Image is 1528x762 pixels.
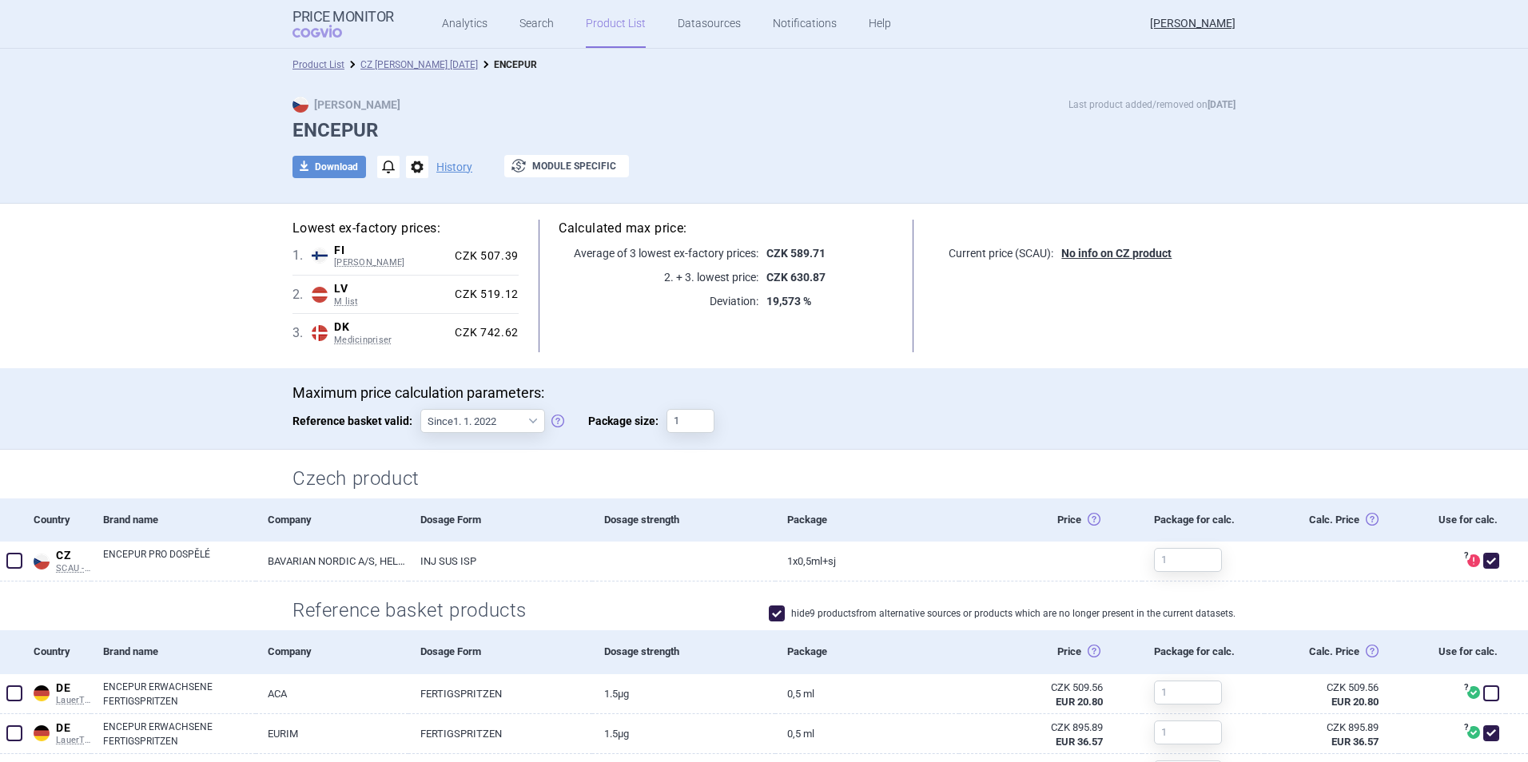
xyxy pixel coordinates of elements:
h2: Reference basket products [292,597,539,624]
div: Calc. Price [1264,630,1399,673]
span: DK [334,320,448,335]
li: CZ MAX PRICE April 2025 [344,57,478,73]
div: Price [959,498,1142,542]
strong: [DATE] [1208,99,1236,110]
a: CZ [PERSON_NAME] [DATE] [360,59,478,70]
div: Country [29,498,91,542]
div: CZK 509.56 [1276,681,1379,695]
input: Package size: [667,409,714,433]
div: CZK 509.56 [971,681,1103,695]
div: Package [775,498,958,542]
span: [PERSON_NAME] [334,257,448,268]
button: History [436,161,472,173]
span: SCAU - Non-reimbursed medicinal products [56,563,91,574]
a: 1.5µg [592,674,775,713]
img: Germany [34,725,50,741]
abbr: SP-CAU-010 Německo [971,681,1103,709]
h1: ENCEPUR [292,119,1236,142]
input: 1 [1154,681,1222,704]
a: 1X0,5ML+SJ [775,542,958,581]
h2: Czech product [292,466,1236,492]
span: DE [56,721,91,736]
span: CZ [56,549,91,563]
a: Product List [292,59,344,70]
div: CZK 895.89 [971,720,1103,735]
div: Dosage strength [592,630,775,673]
strong: No info on CZ product [1061,247,1172,260]
div: Brand name [91,630,256,673]
strong: ENCEPUR [494,59,537,70]
h5: Lowest ex-factory prices: [292,220,519,237]
a: FERTIGSPRITZEN [408,674,591,713]
div: Country [29,630,91,673]
a: CZK 509.56EUR 20.80 [1264,674,1399,716]
span: 2 . [292,285,312,304]
img: Germany [34,685,50,701]
strong: EUR 20.80 [1331,696,1379,708]
span: LV [334,282,448,296]
a: EURIM [256,714,408,753]
div: Package for calc. [1142,630,1264,673]
li: ENCEPUR [478,57,537,73]
li: Product List [292,57,344,73]
button: Module specific [504,155,629,177]
p: Current price (SCAU): [933,245,1053,261]
a: INJ SUS ISP [408,542,591,581]
div: CZK 742.62 [448,326,519,340]
span: FI [334,244,448,258]
p: Maximum price calculation parameters: [292,384,1236,402]
input: 1 [1154,548,1222,572]
a: ENCEPUR PRO DOSPĚLÉ [103,547,256,576]
strong: EUR 36.57 [1056,736,1103,748]
a: BAVARIAN NORDIC A/S, HELLERUP [256,542,408,581]
div: Company [256,630,408,673]
div: Dosage Form [408,630,591,673]
a: ACA [256,674,408,713]
div: Company [256,498,408,542]
div: CZK 519.12 [448,288,519,302]
a: CZCZSCAU - Non-reimbursed medicinal products [29,546,91,573]
img: Finland [312,248,328,264]
strong: [PERSON_NAME] [292,98,400,111]
p: 2. + 3. lowest price: [559,269,758,285]
span: Reference basket valid: [292,409,420,433]
a: FERTIGSPRITZEN [408,714,591,753]
a: 0,5 ml [775,674,958,713]
a: ENCEPUR ERWACHSENE FERTIGSPRITZEN [103,680,256,708]
button: Download [292,156,366,178]
span: M list [334,296,448,308]
span: Medicinpriser [334,335,448,346]
span: 1 . [292,246,312,265]
a: DEDELauerTaxe CGM [29,678,91,706]
span: ? [1461,683,1470,693]
strong: EUR 20.80 [1056,696,1103,708]
div: Brand name [91,498,256,542]
div: Dosage strength [592,498,775,542]
div: Calc. Price [1264,498,1399,542]
img: Czech Republic [34,554,50,570]
a: 0,5 ml [775,714,958,753]
input: 1 [1154,720,1222,744]
p: Deviation: [559,293,758,309]
p: Last product added/removed on [1068,97,1236,113]
img: Denmark [312,325,328,341]
span: ? [1461,723,1470,732]
div: Package [775,630,958,673]
span: LauerTaxe CGM [56,695,91,706]
div: CZK 895.89 [1276,720,1379,735]
img: CZ [292,97,308,113]
span: LauerTaxe CGM [56,735,91,746]
a: ENCEPUR ERWACHSENE FERTIGSPRITZEN [103,720,256,748]
div: Use for calc. [1399,630,1506,673]
a: CZK 895.89EUR 36.57 [1264,714,1399,756]
a: DEDELauerTaxe CGM [29,718,91,746]
strong: CZK 589.71 [766,247,826,260]
a: 1.5µg [592,714,775,753]
div: Use for calc. [1399,498,1506,542]
span: COGVIO [292,25,364,38]
strong: 19,573 % [766,295,811,308]
span: DE [56,681,91,696]
div: Dosage Form [408,498,591,542]
img: Latvia [312,287,328,303]
label: hide 9 products from alternative sources or products which are no longer present in the current d... [769,605,1236,621]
